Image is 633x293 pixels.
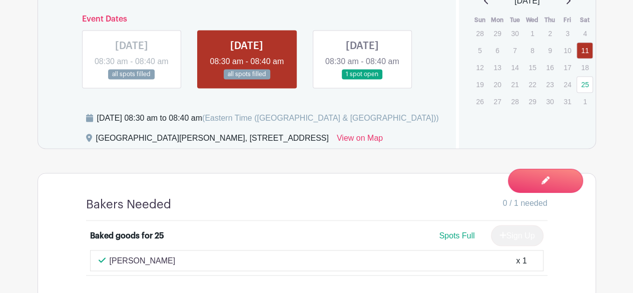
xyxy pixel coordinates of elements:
[559,94,575,109] p: 31
[74,15,420,24] h6: Event Dates
[559,26,575,41] p: 3
[576,94,593,109] p: 1
[90,229,164,241] div: Baked goods for 25
[558,15,576,25] th: Fri
[202,114,439,122] span: (Eastern Time ([GEOGRAPHIC_DATA] & [GEOGRAPHIC_DATA]))
[506,77,523,92] p: 21
[559,43,575,58] p: 10
[523,15,541,25] th: Wed
[541,60,558,75] p: 16
[471,26,488,41] p: 28
[489,60,505,75] p: 13
[559,77,575,92] p: 24
[576,76,593,93] a: 25
[97,112,439,124] div: [DATE] 08:30 am to 08:40 am
[506,26,523,41] p: 30
[541,43,558,58] p: 9
[489,26,505,41] p: 29
[96,132,329,148] div: [GEOGRAPHIC_DATA][PERSON_NAME], [STREET_ADDRESS]
[471,15,488,25] th: Sun
[471,43,488,58] p: 5
[471,77,488,92] p: 19
[541,26,558,41] p: 2
[337,132,383,148] a: View on Map
[471,94,488,109] p: 26
[524,60,540,75] p: 15
[576,26,593,41] p: 4
[506,43,523,58] p: 7
[506,60,523,75] p: 14
[489,43,505,58] p: 6
[471,60,488,75] p: 12
[524,77,540,92] p: 22
[524,94,540,109] p: 29
[489,94,505,109] p: 27
[506,94,523,109] p: 28
[506,15,523,25] th: Tue
[488,15,506,25] th: Mon
[576,15,593,25] th: Sat
[576,42,593,59] a: 11
[541,77,558,92] p: 23
[439,231,474,239] span: Spots Full
[559,60,575,75] p: 17
[110,254,176,266] p: [PERSON_NAME]
[489,77,505,92] p: 20
[576,60,593,75] p: 18
[541,94,558,109] p: 30
[524,26,540,41] p: 1
[516,254,526,266] div: x 1
[524,43,540,58] p: 8
[503,197,547,209] span: 0 / 1 needed
[86,197,171,212] h4: Bakers Needed
[541,15,558,25] th: Thu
